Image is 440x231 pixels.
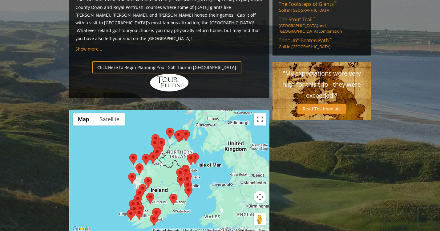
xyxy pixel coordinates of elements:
[279,37,332,44] span: The “Un”-Beaten Path
[149,73,189,92] img: Hidden Links
[279,1,365,13] a: The Footsteps of Giants™Golf in [GEOGRAPHIC_DATA]
[254,113,266,126] button: Toggle fullscreen view
[279,16,365,34] a: The Stout Trail™[GEOGRAPHIC_DATA] and [GEOGRAPHIC_DATA] combination
[297,104,346,114] a: Read Testimonials
[254,191,266,203] button: Map camera controls
[313,15,315,21] sup: ™
[94,113,125,126] button: Show satellite imagery
[279,37,365,49] a: The “Un”-Beaten Path™Golf in [GEOGRAPHIC_DATA]
[92,61,241,73] a: Click Here to Begin Planning Your Golf Tour in [GEOGRAPHIC_DATA]
[75,46,102,52] a: Show more...
[279,16,315,23] span: The Stout Trail
[279,1,337,7] span: The Footsteps of Giants
[254,213,266,225] button: Drag Pegman onto the map to open Street View
[329,36,332,42] sup: ™
[96,27,130,33] a: Ireland golf tour
[279,68,365,101] p: "My expectations were very high for this trip - they were exceeded!"
[73,113,94,126] button: Show street map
